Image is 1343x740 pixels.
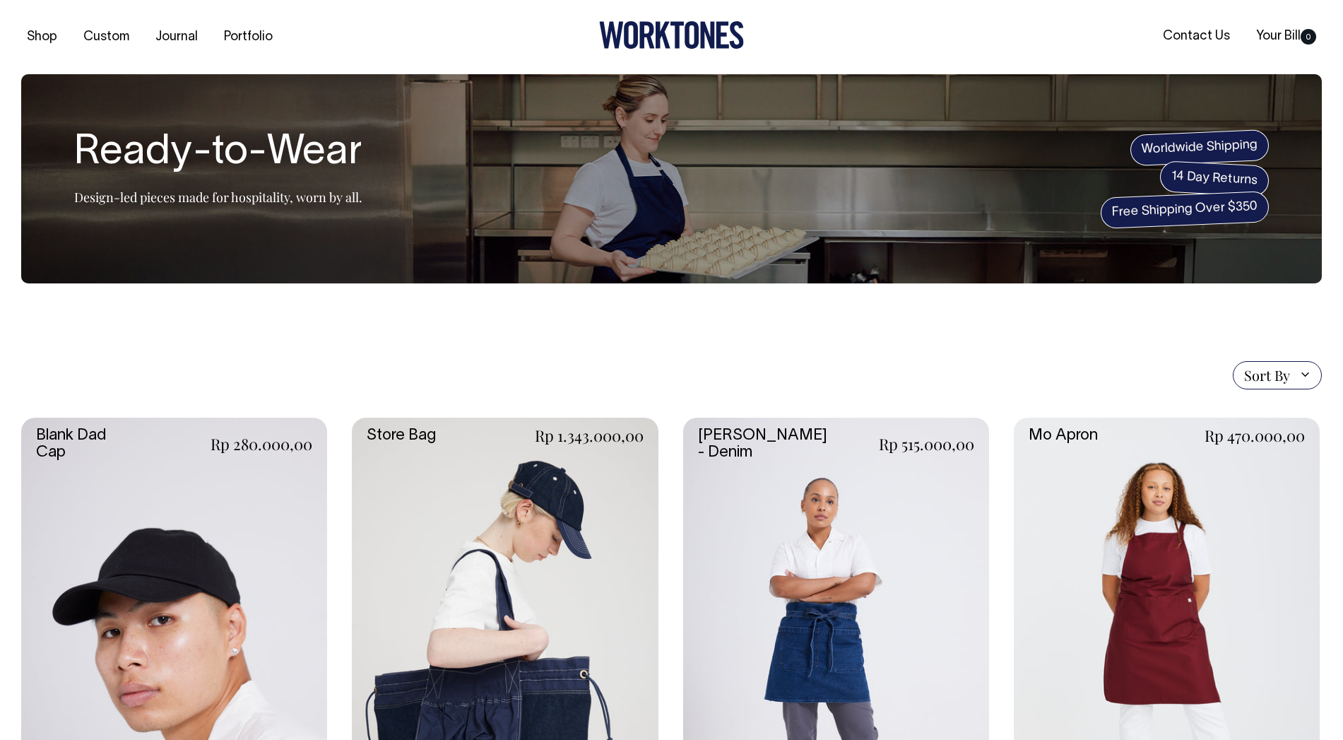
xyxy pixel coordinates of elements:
[1301,29,1316,45] span: 0
[74,131,362,176] h1: Ready-to-Wear
[218,25,278,49] a: Portfolio
[21,25,63,49] a: Shop
[1100,191,1270,229] span: Free Shipping Over $350
[1159,160,1270,197] span: 14 Day Returns
[1244,367,1290,384] span: Sort By
[1157,25,1236,48] a: Contact Us
[1250,25,1322,48] a: Your Bill0
[74,189,362,206] p: Design-led pieces made for hospitality, worn by all.
[1130,129,1270,166] span: Worldwide Shipping
[78,25,135,49] a: Custom
[150,25,203,49] a: Journal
